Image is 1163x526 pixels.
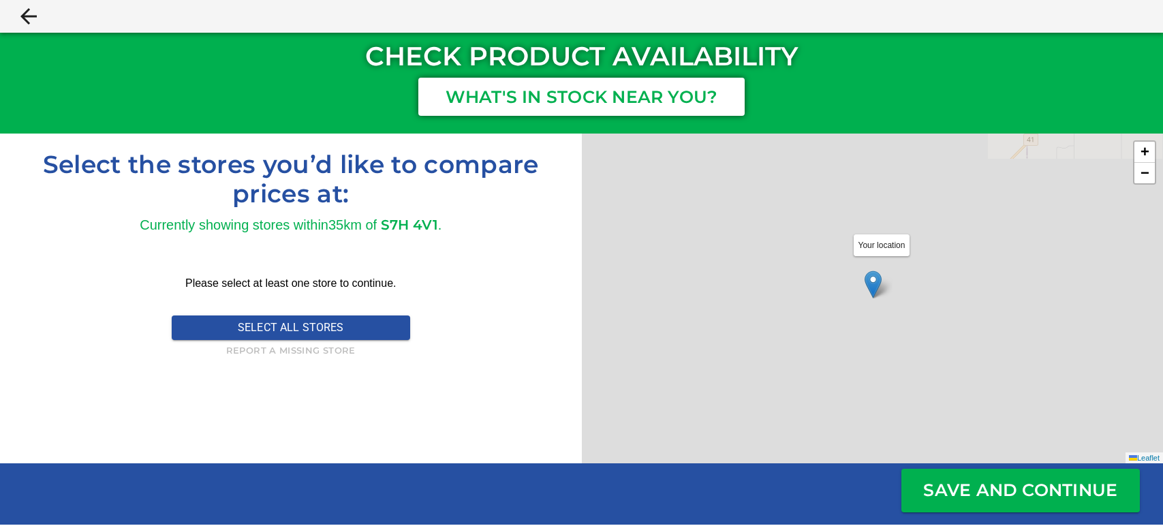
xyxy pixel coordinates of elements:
a: Zoom in [1134,142,1155,163]
h5: CHECK PRODUCT AVAILABILITY [365,39,798,76]
a: Zoom out [1134,163,1155,183]
p: Save and Continue [904,478,1137,504]
button: Select All Stores [172,315,410,340]
p: Select All Stores [238,320,344,336]
p: What's in stock near you? [446,84,718,110]
img: Marker [865,270,882,298]
span: − [1141,164,1149,181]
div: 35 km of . [328,215,441,235]
span: + [1141,143,1149,160]
a: Leaflet [1129,454,1160,462]
button: close [16,4,41,29]
p: Select the stores you’d like to compare prices at: [11,150,571,208]
div: Please select at least one store to continue. [172,264,410,303]
a: S7H 4V1 [381,217,438,233]
div: Currently showing stores within [140,215,328,235]
button: What's in stock near you? [418,78,745,116]
button: Save and Continue [901,469,1140,512]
